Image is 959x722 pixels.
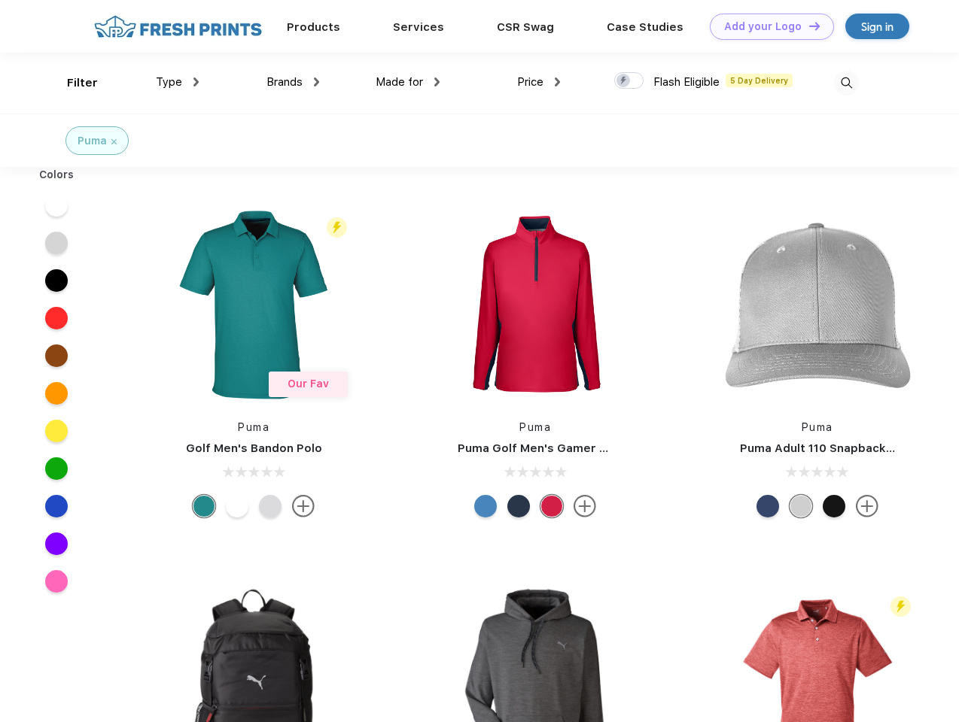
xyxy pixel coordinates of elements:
img: more.svg [574,495,596,517]
img: func=resize&h=266 [154,205,354,405]
img: dropdown.png [314,77,319,86]
a: Sign in [845,14,909,39]
div: High Rise [259,495,282,517]
img: dropdown.png [193,77,199,86]
div: Pma Blk with Pma Blk [823,495,845,517]
div: Filter [67,74,98,92]
div: Ski Patrol [540,495,563,517]
span: Price [517,75,543,89]
span: Made for [376,75,423,89]
div: Add your Logo [724,20,802,33]
img: dropdown.png [434,77,440,86]
img: func=resize&h=266 [435,205,635,405]
div: Bright Cobalt [474,495,497,517]
a: Puma Golf Men's Gamer Golf Quarter-Zip [458,441,696,455]
span: 5 Day Delivery [726,74,793,87]
span: Flash Eligible [653,75,720,89]
img: desktop_search.svg [834,71,859,96]
img: filter_cancel.svg [111,139,117,144]
img: DT [809,22,820,30]
a: Services [393,20,444,34]
a: Puma [802,421,833,433]
a: Puma [519,421,551,433]
div: Navy Blazer [507,495,530,517]
div: Puma [78,133,107,149]
img: more.svg [856,495,878,517]
a: Golf Men's Bandon Polo [186,441,322,455]
img: func=resize&h=266 [717,205,918,405]
div: Peacoat with Qut Shd [757,495,779,517]
a: Products [287,20,340,34]
img: dropdown.png [555,77,560,86]
img: flash_active_toggle.svg [327,217,347,238]
div: Bright White [226,495,248,517]
img: flash_active_toggle.svg [890,596,911,617]
a: Puma [238,421,269,433]
div: Green Lagoon [193,495,215,517]
span: Type [156,75,182,89]
span: Our Fav [288,378,329,390]
div: Sign in [861,18,894,35]
div: Quarry Brt Whit [790,495,812,517]
div: Colors [28,167,86,183]
a: CSR Swag [497,20,554,34]
span: Brands [266,75,303,89]
img: fo%20logo%202.webp [90,14,266,40]
img: more.svg [292,495,315,517]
